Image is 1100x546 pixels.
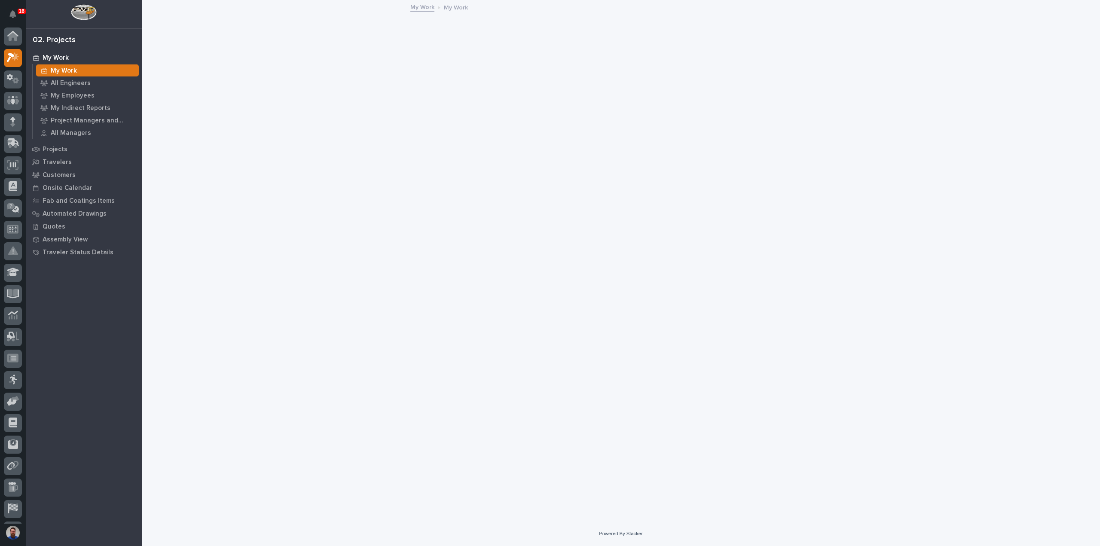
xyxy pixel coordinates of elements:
[71,4,96,20] img: Workspace Logo
[410,2,434,12] a: My Work
[19,8,24,14] p: 16
[26,220,142,233] a: Quotes
[51,67,77,75] p: My Work
[33,89,142,101] a: My Employees
[43,197,115,205] p: Fab and Coatings Items
[51,117,135,125] p: Project Managers and Engineers
[33,77,142,89] a: All Engineers
[43,236,88,244] p: Assembly View
[4,524,22,542] button: users-avatar
[33,36,76,45] div: 02. Projects
[51,79,91,87] p: All Engineers
[43,146,67,153] p: Projects
[43,210,107,218] p: Automated Drawings
[26,181,142,194] a: Onsite Calendar
[26,233,142,246] a: Assembly View
[33,102,142,114] a: My Indirect Reports
[33,114,142,126] a: Project Managers and Engineers
[51,129,91,137] p: All Managers
[26,143,142,156] a: Projects
[4,5,22,23] button: Notifications
[33,64,142,76] a: My Work
[444,2,468,12] p: My Work
[26,51,142,64] a: My Work
[43,54,69,62] p: My Work
[51,104,110,112] p: My Indirect Reports
[33,127,142,139] a: All Managers
[11,10,22,24] div: Notifications16
[26,168,142,181] a: Customers
[26,194,142,207] a: Fab and Coatings Items
[43,249,113,256] p: Traveler Status Details
[51,92,95,100] p: My Employees
[43,159,72,166] p: Travelers
[43,184,92,192] p: Onsite Calendar
[26,246,142,259] a: Traveler Status Details
[26,207,142,220] a: Automated Drawings
[26,156,142,168] a: Travelers
[43,171,76,179] p: Customers
[43,223,65,231] p: Quotes
[599,531,642,536] a: Powered By Stacker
